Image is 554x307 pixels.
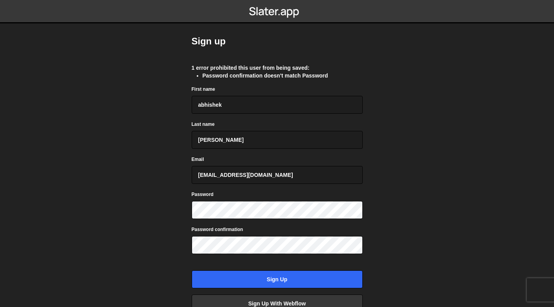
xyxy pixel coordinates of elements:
input: Sign up [192,270,363,288]
div: 1 error prohibited this user from being saved: [192,64,363,72]
label: Password [192,191,214,198]
label: Password confirmation [192,226,243,233]
label: Last name [192,120,215,128]
label: Email [192,155,204,163]
label: First name [192,85,215,93]
li: Password confirmation doesn't match Password [203,72,363,79]
h2: Sign up [192,35,363,48]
